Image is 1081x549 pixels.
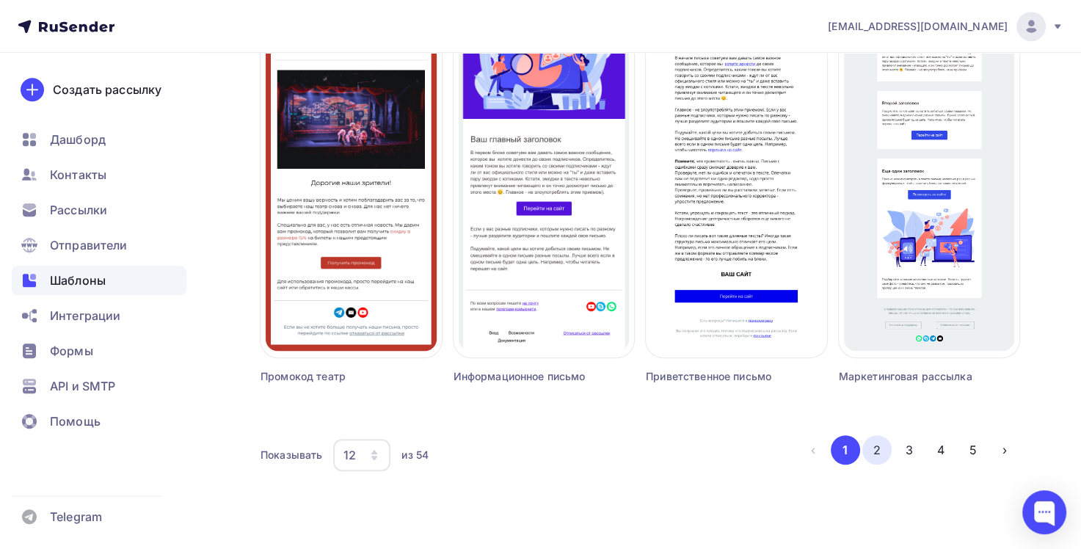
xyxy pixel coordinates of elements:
button: 12 [332,438,391,472]
button: Go to page 4 [926,435,956,465]
span: Интеграции [50,307,120,324]
button: Go to page 2 [862,435,892,465]
div: Промокод театр [261,369,396,384]
button: Go to page 5 [958,435,988,465]
span: Telegram [50,508,102,526]
button: Go to next page [990,435,1019,465]
div: 12 [343,446,356,464]
div: Создать рассылку [53,81,161,98]
span: API и SMTP [50,377,115,395]
a: Формы [12,336,186,366]
span: Контакты [50,166,106,183]
span: Формы [50,342,93,360]
div: Показывать [261,448,322,462]
div: Маркетинговая рассылка [839,369,975,384]
div: Приветственное письмо [646,369,782,384]
ul: Pagination [798,435,1019,465]
button: Go to page 1 [831,435,860,465]
a: [EMAIL_ADDRESS][DOMAIN_NAME] [828,12,1063,41]
button: Go to page 3 [895,435,924,465]
a: Дашборд [12,125,186,154]
span: Помощь [50,412,101,430]
span: [EMAIL_ADDRESS][DOMAIN_NAME] [828,19,1008,34]
span: Рассылки [50,201,107,219]
span: Шаблоны [50,272,106,289]
div: Информационное письмо [454,369,589,384]
a: Шаблоны [12,266,186,295]
a: Рассылки [12,195,186,225]
span: Отправители [50,236,128,254]
a: Контакты [12,160,186,189]
div: из 54 [401,448,429,462]
a: Отправители [12,230,186,260]
span: Дашборд [50,131,106,148]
